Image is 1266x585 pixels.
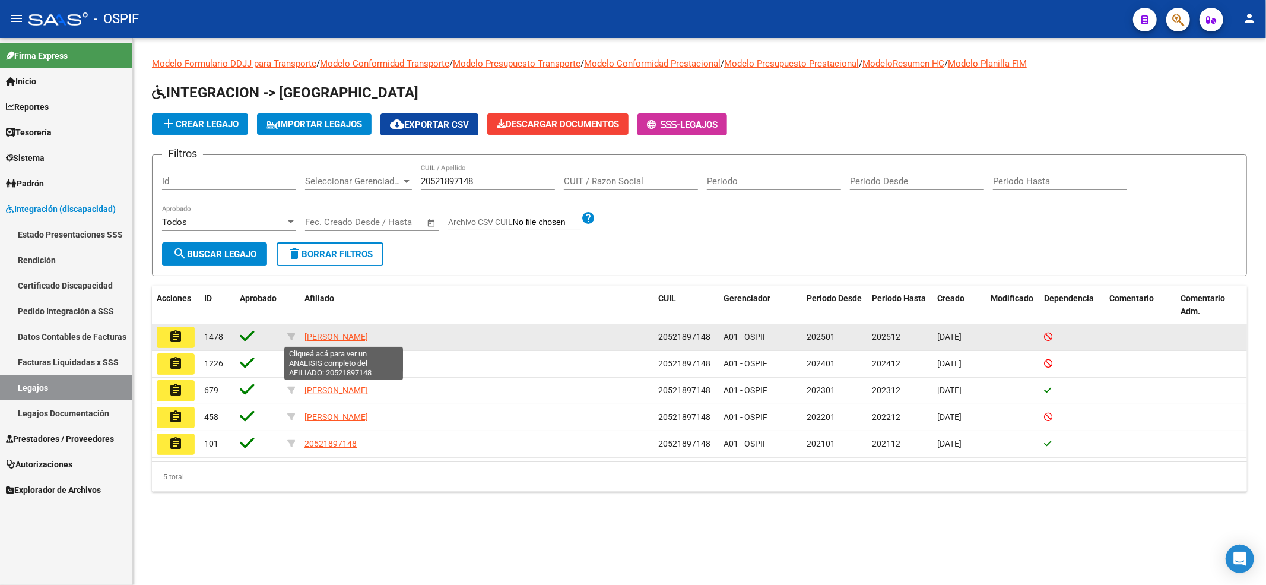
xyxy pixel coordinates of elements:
[304,359,368,368] span: [PERSON_NAME]
[169,356,183,371] mat-icon: assignment
[169,330,183,344] mat-icon: assignment
[1105,286,1176,325] datatable-header-cell: Comentario
[304,439,357,448] span: 20521897148
[872,412,900,422] span: 202212
[152,286,199,325] datatable-header-cell: Acciones
[6,49,68,62] span: Firma Express
[724,293,770,303] span: Gerenciador
[6,126,52,139] span: Tesorería
[6,203,116,216] span: Integración (discapacidad)
[658,332,710,341] span: 20521897148
[380,113,478,135] button: Exportar CSV
[453,58,580,69] a: Modelo Presupuesto Transporte
[161,116,176,131] mat-icon: add
[658,293,676,303] span: CUIL
[1109,293,1154,303] span: Comentario
[658,359,710,368] span: 20521897148
[300,286,653,325] datatable-header-cell: Afiliado
[169,383,183,397] mat-icon: assignment
[152,113,248,135] button: Crear Legajo
[162,217,187,227] span: Todos
[653,286,719,325] datatable-header-cell: CUIL
[658,412,710,422] span: 20521897148
[991,293,1033,303] span: Modificado
[937,359,962,368] span: [DATE]
[152,58,316,69] a: Modelo Formulario DDJJ para Transporte
[425,216,439,230] button: Open calendar
[204,359,223,368] span: 1226
[152,57,1247,492] div: / / / / / /
[287,246,302,261] mat-icon: delete
[658,439,710,448] span: 20521897148
[287,249,373,260] span: Borrar Filtros
[390,117,404,131] mat-icon: cloud_download
[277,242,383,266] button: Borrar Filtros
[157,293,191,303] span: Acciones
[390,119,469,130] span: Exportar CSV
[6,177,44,190] span: Padrón
[152,84,418,101] span: INTEGRACION -> [GEOGRAPHIC_DATA]
[581,211,595,225] mat-icon: help
[724,332,767,341] span: A01 - OSPIF
[257,113,372,135] button: IMPORTAR LEGAJOS
[1044,293,1094,303] span: Dependencia
[937,412,962,422] span: [DATE]
[724,58,859,69] a: Modelo Presupuesto Prestacional
[807,439,835,448] span: 202101
[724,412,767,422] span: A01 - OSPIF
[1176,286,1247,325] datatable-header-cell: Comentario Adm.
[364,217,421,227] input: Fecha fin
[807,293,862,303] span: Periodo Desde
[807,332,835,341] span: 202501
[937,293,964,303] span: Creado
[807,359,835,368] span: 202401
[862,58,944,69] a: ModeloResumen HC
[305,217,353,227] input: Fecha inicio
[937,332,962,341] span: [DATE]
[724,439,767,448] span: A01 - OSPIF
[199,286,235,325] datatable-header-cell: ID
[658,385,710,395] span: 20521897148
[6,151,45,165] span: Sistema
[94,6,139,32] span: - OSPIF
[304,412,368,422] span: [PERSON_NAME]
[204,412,218,422] span: 458
[6,458,72,471] span: Autorizaciones
[173,246,187,261] mat-icon: search
[986,286,1039,325] datatable-header-cell: Modificado
[584,58,721,69] a: Modelo Conformidad Prestacional
[802,286,867,325] datatable-header-cell: Periodo Desde
[937,439,962,448] span: [DATE]
[204,385,218,395] span: 679
[304,332,368,341] span: [PERSON_NAME]
[867,286,932,325] datatable-header-cell: Periodo Hasta
[6,483,101,497] span: Explorador de Archivos
[872,385,900,395] span: 202312
[948,58,1027,69] a: Modelo Planilla FIM
[724,385,767,395] span: A01 - OSPIF
[162,146,203,162] h3: Filtros
[1226,545,1254,573] div: Open Intercom Messenger
[204,293,212,303] span: ID
[1039,286,1105,325] datatable-header-cell: Dependencia
[240,293,277,303] span: Aprobado
[305,176,401,186] span: Seleccionar Gerenciador
[448,217,513,227] span: Archivo CSV CUIL
[487,113,629,135] button: Descargar Documentos
[497,119,619,129] span: Descargar Documentos
[6,100,49,113] span: Reportes
[637,113,727,135] button: -Legajos
[266,119,362,129] span: IMPORTAR LEGAJOS
[937,385,962,395] span: [DATE]
[6,432,114,445] span: Prestadores / Proveedores
[719,286,802,325] datatable-header-cell: Gerenciador
[932,286,986,325] datatable-header-cell: Creado
[304,385,368,395] span: [PERSON_NAME]
[807,385,835,395] span: 202301
[6,75,36,88] span: Inicio
[161,119,239,129] span: Crear Legajo
[1242,11,1257,26] mat-icon: person
[235,286,283,325] datatable-header-cell: Aprobado
[169,410,183,424] mat-icon: assignment
[872,293,926,303] span: Periodo Hasta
